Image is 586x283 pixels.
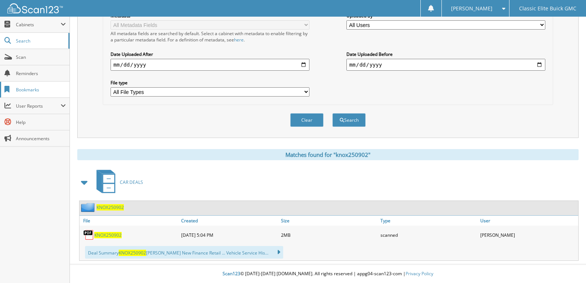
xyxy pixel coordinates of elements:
a: Created [179,216,279,226]
a: Privacy Policy [406,270,433,277]
div: [PERSON_NAME] [478,228,578,242]
a: File [79,216,179,226]
div: [DATE] 5:04 PM [179,228,279,242]
div: 2MB [279,228,379,242]
img: PDF.png [83,229,94,240]
button: Clear [290,113,324,127]
span: Cabinets [16,21,61,28]
label: Date Uploaded After [111,51,309,57]
span: Scan123 [223,270,240,277]
div: All metadata fields are searched by default. Select a cabinet with metadata to enable filtering b... [111,30,309,43]
input: start [111,59,309,71]
div: scanned [379,228,478,242]
span: Scan [16,54,66,60]
span: Help [16,119,66,125]
a: KNOX250902 [94,232,122,238]
label: File type [111,80,309,86]
a: Size [279,216,379,226]
img: scan123-logo-white.svg [7,3,63,13]
button: Search [332,113,366,127]
iframe: Chat Widget [549,247,586,283]
a: here [234,37,244,43]
img: folder2.png [81,203,96,212]
span: Announcements [16,135,66,142]
span: Search [16,38,65,44]
span: Bookmarks [16,87,66,93]
span: [PERSON_NAME] [451,6,492,11]
span: Reminders [16,70,66,77]
span: Classic Elite Buick GMC [519,6,576,11]
input: end [346,59,545,71]
div: Matches found for "knox250902" [77,149,579,160]
span: KNOX250902 [119,250,146,256]
a: CAR DEALS [92,168,143,197]
span: User Reports [16,103,61,109]
div: Deal Summary [PERSON_NAME] New Finance Retail ... Vehicle Service His... [85,246,283,259]
span: CAR DEALS [120,179,143,185]
a: User [478,216,578,226]
a: KNOX250902 [96,204,124,210]
label: Date Uploaded Before [346,51,545,57]
a: Type [379,216,478,226]
div: © [DATE]-[DATE] [DOMAIN_NAME]. All rights reserved | appg04-scan123-com | [70,265,586,283]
